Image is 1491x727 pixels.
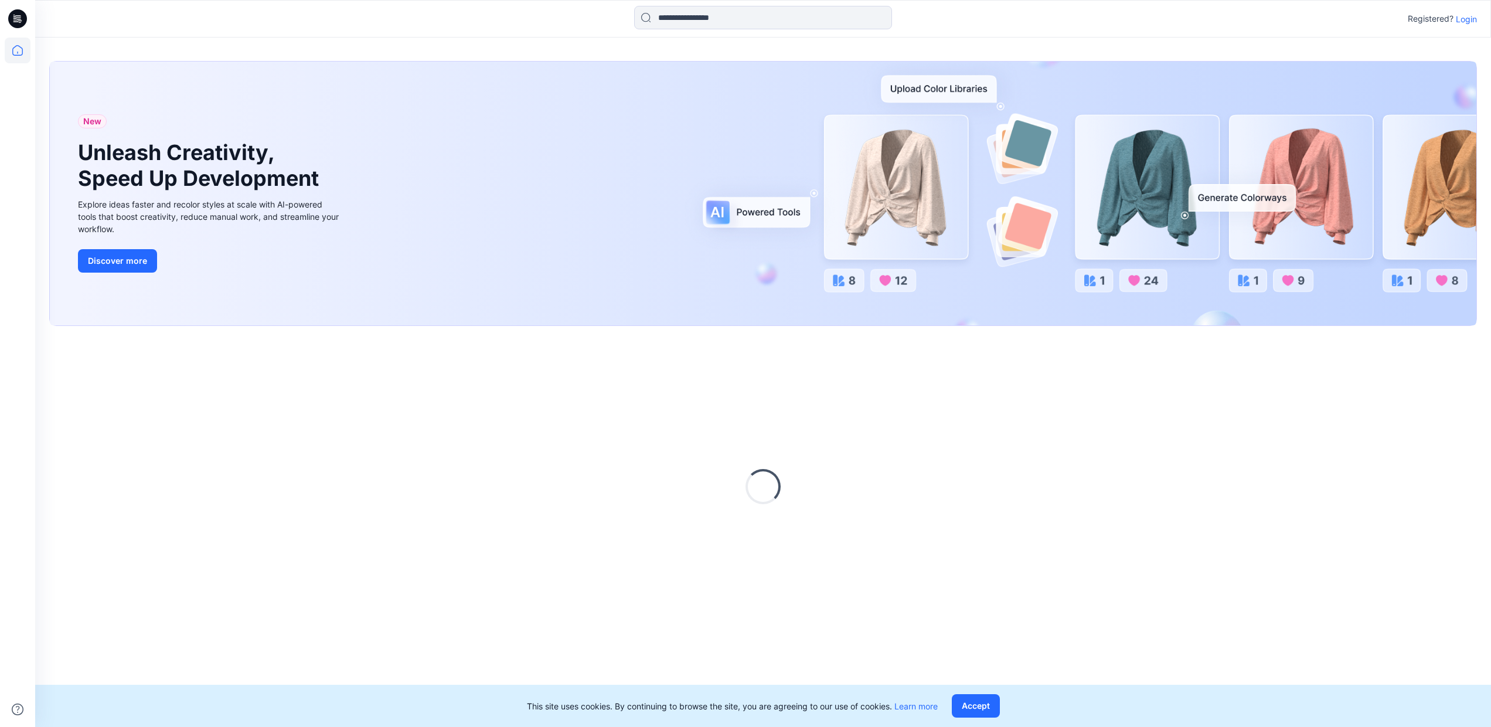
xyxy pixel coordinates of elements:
[894,701,938,711] a: Learn more
[78,249,342,273] a: Discover more
[1456,13,1477,25] p: Login
[83,114,101,128] span: New
[1408,12,1453,26] p: Registered?
[527,700,938,712] p: This site uses cookies. By continuing to browse the site, you are agreeing to our use of cookies.
[78,249,157,273] button: Discover more
[78,198,342,235] div: Explore ideas faster and recolor styles at scale with AI-powered tools that boost creativity, red...
[952,694,1000,718] button: Accept
[78,140,324,191] h1: Unleash Creativity, Speed Up Development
